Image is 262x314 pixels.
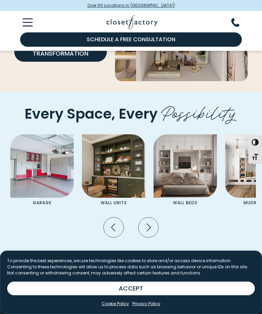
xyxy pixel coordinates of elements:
[248,135,262,149] button: Toggle High Contrast
[20,198,63,208] p: Garage
[231,18,248,27] button: Phone Number
[101,215,126,240] button: Previous slide
[6,134,78,208] a: Garage Cabinets Garage
[7,282,255,295] button: ACCEPT
[10,134,74,198] img: Garage Cabinets
[136,215,161,240] button: Next slide
[7,258,255,276] p: To provide the best experiences, we use technologies like cookies to store and/or access device i...
[25,104,115,123] span: Every Space,
[14,18,33,27] button: Toggle Mobile Menu
[106,15,158,30] img: Closet Factory Logo
[154,134,217,198] img: Wall Bed
[248,149,262,164] button: Toggle Font size
[78,134,149,208] a: Wall unit Wall Units
[87,2,175,9] span: Over 60 Locations in [GEOGRAPHIC_DATA]!
[132,301,160,307] a: Privacy Policy
[164,198,207,208] p: Wall Beds
[102,301,129,307] a: Cookie Policy
[149,134,221,208] a: Wall Bed Wall Beds
[161,98,237,125] span: Possibility
[92,198,135,208] p: Wall Units
[82,134,145,198] img: Wall unit
[119,104,158,123] span: Every
[20,32,242,47] a: Schedule a Free Consultation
